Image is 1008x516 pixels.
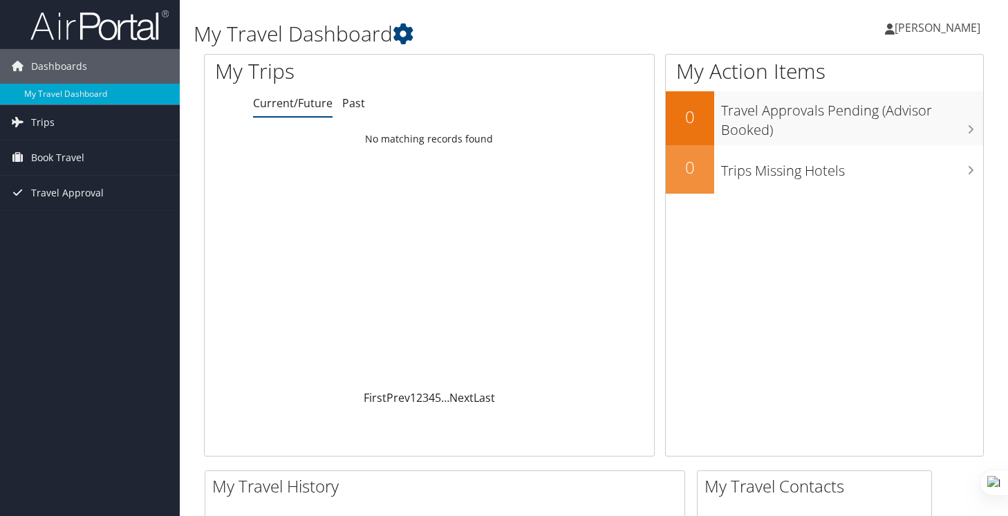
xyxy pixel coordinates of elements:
a: 2 [416,390,422,405]
span: [PERSON_NAME] [895,20,980,35]
img: airportal-logo.png [30,9,169,42]
a: Current/Future [253,95,333,111]
h3: Trips Missing Hotels [721,154,983,181]
a: Past [342,95,365,111]
a: 0Travel Approvals Pending (Advisor Booked) [666,91,983,145]
a: [PERSON_NAME] [885,7,994,48]
a: 0Trips Missing Hotels [666,145,983,194]
a: Last [474,390,495,405]
h2: 0 [666,156,714,179]
h3: Travel Approvals Pending (Advisor Booked) [721,94,983,140]
h2: My Travel Contacts [704,474,931,498]
a: First [364,390,386,405]
a: Next [449,390,474,405]
h1: My Trips [215,57,456,86]
td: No matching records found [205,127,654,151]
span: Dashboards [31,49,87,84]
h2: 0 [666,105,714,129]
h1: My Travel Dashboard [194,19,727,48]
a: 4 [429,390,435,405]
a: 3 [422,390,429,405]
span: Travel Approval [31,176,104,210]
h2: My Travel History [212,474,684,498]
a: 5 [435,390,441,405]
span: … [441,390,449,405]
a: Prev [386,390,410,405]
span: Trips [31,105,55,140]
h1: My Action Items [666,57,983,86]
a: 1 [410,390,416,405]
span: Book Travel [31,140,84,175]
